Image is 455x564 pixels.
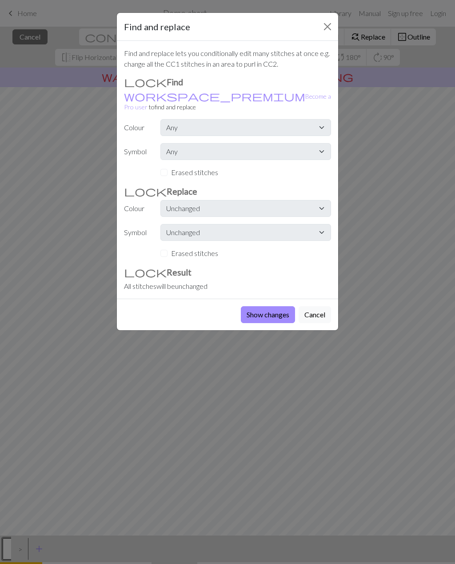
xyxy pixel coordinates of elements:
label: Erased stitches [171,248,218,259]
label: Symbol [119,143,155,160]
button: Close [320,20,335,34]
a: Become a Pro user [124,92,331,111]
div: All stitches will be unchanged [124,281,331,292]
label: Erased stitches [171,167,218,178]
button: Show changes [241,306,295,323]
span: workspace_premium [124,90,305,102]
label: Symbol [119,224,155,241]
label: Colour [119,119,155,136]
button: Cancel [299,306,331,323]
h5: Find and replace [124,20,190,33]
p: Find and replace lets you conditionally edit many stitches at once e.g. change all the CC1 stitch... [124,48,331,69]
h3: Find [124,76,331,87]
h3: Result [124,267,331,277]
small: to find and replace [124,92,331,111]
label: Colour [119,200,155,217]
h3: Replace [124,186,331,196]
